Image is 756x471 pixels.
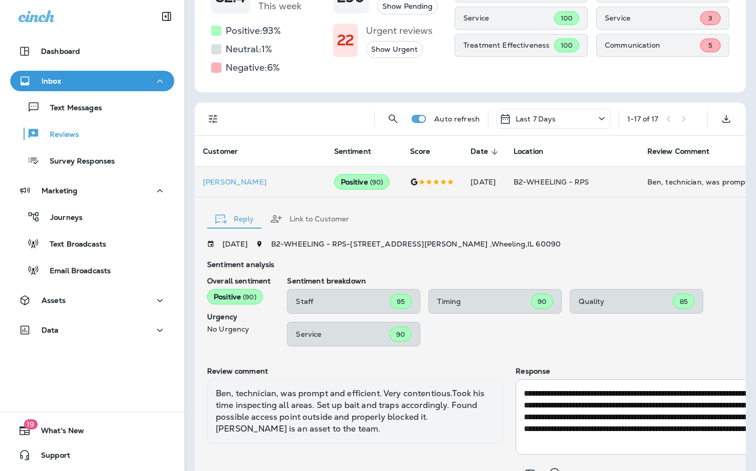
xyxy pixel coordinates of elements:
[463,41,554,49] p: Treatment Effectiveness
[42,326,59,334] p: Data
[42,77,61,85] p: Inbox
[203,178,318,186] p: [PERSON_NAME]
[680,297,688,306] span: 85
[538,297,546,306] span: 90
[39,240,106,250] p: Text Broadcasts
[334,174,390,190] div: Positive
[605,14,700,22] p: Service
[10,290,174,311] button: Assets
[10,259,174,281] button: Email Broadcasts
[296,330,390,338] p: Service
[514,177,589,187] span: B2-WHEELING - RPS
[396,330,405,339] span: 90
[271,239,561,249] span: B2-WHEELING - RPS - [STREET_ADDRESS][PERSON_NAME] , Wheeling , IL 60090
[222,240,248,248] p: [DATE]
[31,451,70,463] span: Support
[10,420,174,441] button: 19What's New
[561,41,573,50] span: 100
[370,178,383,187] span: ( 90 )
[24,419,37,429] span: 19
[42,187,77,195] p: Marketing
[514,147,543,156] span: Location
[31,426,84,439] span: What's New
[10,150,174,171] button: Survey Responses
[605,41,700,49] p: Communication
[39,157,115,167] p: Survey Responses
[514,147,557,156] span: Location
[207,379,503,444] div: Ben, technician, was prompt and efficient. Very contentious.Took his time inspecting all areas. S...
[471,147,488,156] span: Date
[366,41,423,58] button: Show Urgent
[334,147,371,156] span: Sentiment
[463,14,554,22] p: Service
[579,297,673,305] p: Quality
[471,147,501,156] span: Date
[437,297,531,305] p: Timing
[410,147,430,156] span: Score
[40,213,83,223] p: Journeys
[410,147,443,156] span: Score
[708,14,712,23] span: 3
[647,147,710,156] span: Review Comment
[226,41,272,57] h5: Neutral: 1 %
[152,6,181,27] button: Collapse Sidebar
[10,445,174,465] button: Support
[10,41,174,62] button: Dashboard
[708,41,712,50] span: 5
[226,59,280,76] h5: Negative: 6 %
[647,147,723,156] span: Review Comment
[10,96,174,118] button: Text Messages
[207,313,271,321] p: Urgency
[334,147,384,156] span: Sentiment
[207,367,503,375] p: Review comment
[10,123,174,145] button: Reviews
[203,178,318,186] div: Click to view Customer Drawer
[561,14,573,23] span: 100
[10,233,174,254] button: Text Broadcasts
[10,180,174,201] button: Marketing
[207,289,263,304] div: Positive
[383,109,403,129] button: Search Reviews
[207,277,271,285] p: Overall sentiment
[226,23,281,39] h5: Positive: 93 %
[40,104,102,113] p: Text Messages
[366,23,433,39] h5: Urgent reviews
[10,320,174,340] button: Data
[207,325,271,333] p: No Urgency
[10,206,174,228] button: Journeys
[10,71,174,91] button: Inbox
[462,167,505,197] td: [DATE]
[203,147,238,156] span: Customer
[516,115,556,123] p: Last 7 Days
[627,115,658,123] div: 1 - 17 of 17
[262,200,357,237] button: Link to Customer
[296,297,390,305] p: Staff
[397,297,405,306] span: 95
[434,115,480,123] p: Auto refresh
[337,32,354,49] h1: 22
[41,47,80,55] p: Dashboard
[39,267,111,276] p: Email Broadcasts
[203,147,251,156] span: Customer
[42,296,66,304] p: Assets
[243,293,256,301] span: ( 90 )
[207,200,262,237] button: Reply
[716,109,737,129] button: Export as CSV
[39,130,79,140] p: Reviews
[203,109,223,129] button: Filters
